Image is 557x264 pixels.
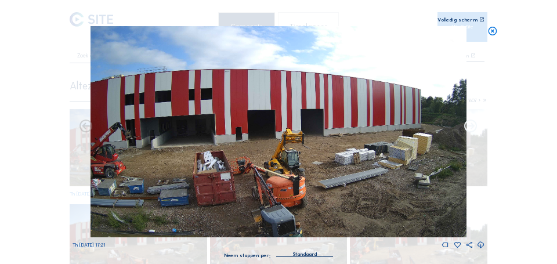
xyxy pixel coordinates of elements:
[91,26,466,237] img: Image
[276,249,333,256] div: Standaard
[73,242,105,248] span: Th [DATE] 17:21
[224,253,270,258] div: Neem stappen per:
[78,119,94,135] i: Forward
[437,17,478,23] div: Volledig scherm
[463,119,479,135] i: Back
[292,249,317,259] div: Standaard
